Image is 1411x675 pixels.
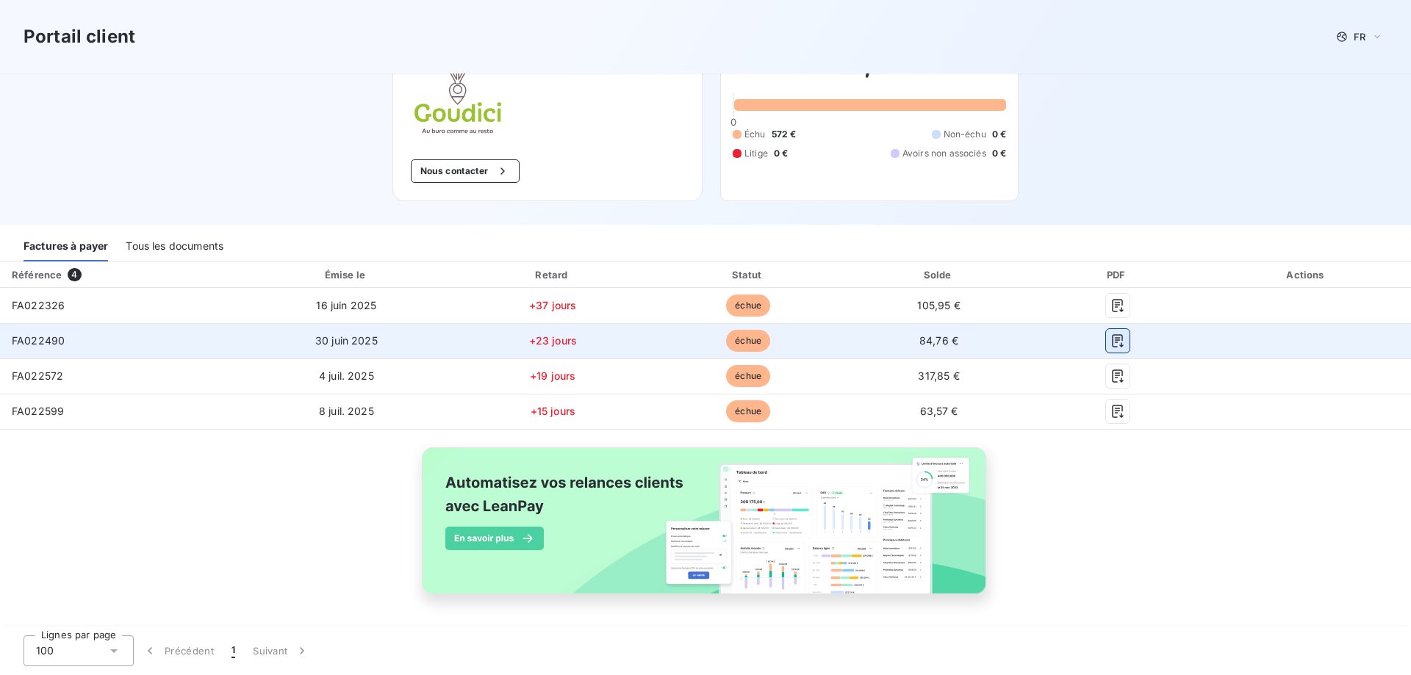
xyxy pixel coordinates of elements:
[12,369,63,382] span: FA022572
[529,299,576,311] span: +37 jours
[530,369,575,382] span: +19 jours
[655,267,842,282] div: Statut
[242,267,451,282] div: Émise le
[920,405,958,417] span: 63,57 €
[319,369,374,382] span: 4 juil. 2025
[24,231,108,261] div: Factures à payer
[918,369,959,382] span: 317,85 €
[319,405,374,417] span: 8 juil. 2025
[726,330,770,352] span: échue
[919,334,958,347] span: 84,76 €
[244,635,318,666] button: Suivant
[726,295,770,317] span: échue
[917,299,960,311] span: 105,95 €
[531,405,575,417] span: +15 jours
[1036,267,1199,282] div: PDF
[231,643,235,658] span: 1
[772,128,797,141] span: 572 €
[126,231,223,261] div: Tous les documents
[68,268,81,281] span: 4
[902,147,986,160] span: Avoirs non associés
[1354,31,1365,43] span: FR
[529,334,577,347] span: +23 jours
[12,334,65,347] span: FA022490
[223,635,244,666] button: 1
[744,128,766,141] span: Échu
[726,400,770,422] span: échue
[992,128,1006,141] span: 0 €
[730,116,736,128] span: 0
[944,128,986,141] span: Non-échu
[316,299,376,311] span: 16 juin 2025
[12,269,62,281] div: Référence
[744,147,768,160] span: Litige
[1205,267,1408,282] div: Actions
[726,365,770,387] span: échue
[315,334,378,347] span: 30 juin 2025
[409,438,1002,619] img: banner
[992,147,1006,160] span: 0 €
[12,405,64,417] span: FA022599
[411,159,520,183] button: Nous contacter
[134,635,223,666] button: Précédent
[848,267,1030,282] div: Solde
[411,68,505,136] img: Company logo
[774,147,788,160] span: 0 €
[36,643,54,658] span: 100
[24,24,135,50] h3: Portail client
[457,267,649,282] div: Retard
[12,299,65,311] span: FA022326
